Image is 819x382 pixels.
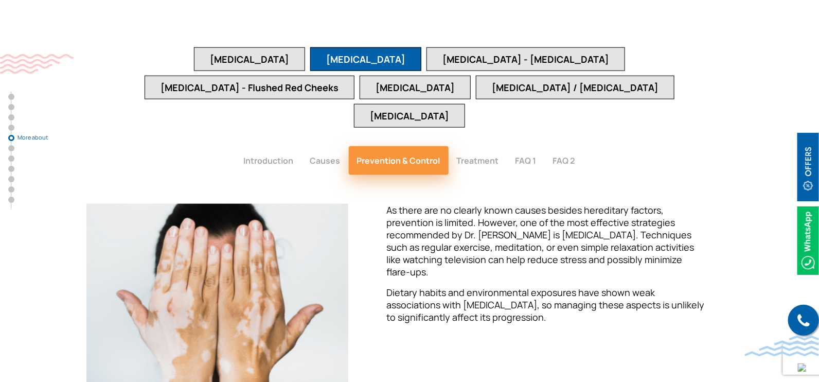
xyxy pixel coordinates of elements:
[349,146,449,175] button: Prevention & Control
[449,146,507,175] button: Treatment
[797,133,819,201] img: offerBt
[507,146,545,175] button: FAQ 1
[476,76,674,99] button: [MEDICAL_DATA] / [MEDICAL_DATA]
[145,76,354,99] button: [MEDICAL_DATA] - Flushed Red Cheeks
[302,146,349,175] button: Causes
[386,204,707,278] p: As there are no clearly known causes besides hereditary factors, prevention is limited. However, ...
[310,47,421,71] button: [MEDICAL_DATA]
[236,146,302,175] button: Introduction
[797,234,819,246] a: Whatsappicon
[745,336,819,356] img: bluewave
[798,363,806,372] img: up-blue-arrow.svg
[545,146,584,175] button: FAQ 2
[194,47,305,71] button: [MEDICAL_DATA]
[360,76,471,99] button: [MEDICAL_DATA]
[386,286,707,323] p: Dietary habits and environmental exposures have shown weak associations with [MEDICAL_DATA], so m...
[426,47,625,71] button: [MEDICAL_DATA] - [MEDICAL_DATA]
[8,135,14,141] a: More about
[17,134,69,141] span: More about
[354,104,465,128] button: [MEDICAL_DATA]
[797,206,819,275] img: Whatsappicon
